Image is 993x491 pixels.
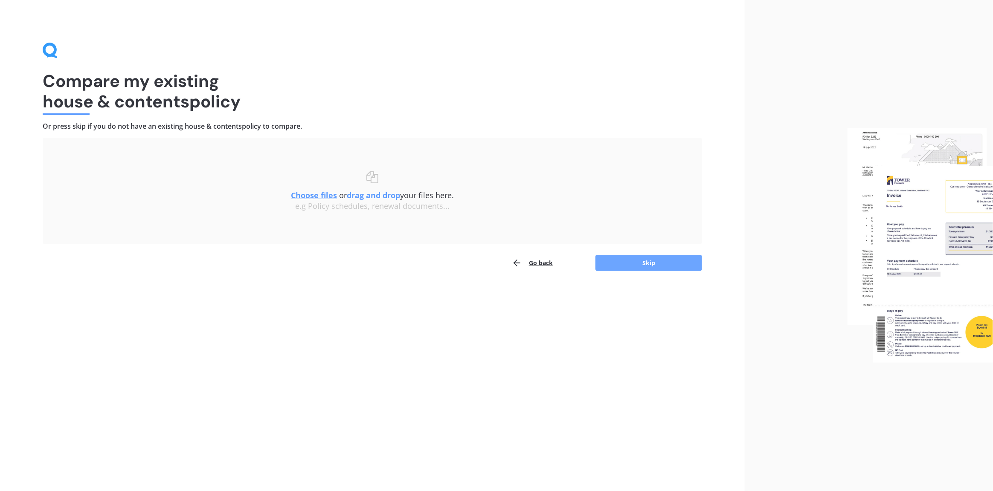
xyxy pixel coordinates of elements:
div: e.g Policy schedules, renewal documents... [60,202,685,211]
u: Choose files [291,190,337,200]
span: or your files here. [291,190,454,200]
h4: Or press skip if you do not have an existing house & contents policy to compare. [43,122,702,131]
button: Go back [512,254,553,271]
img: files.webp [848,128,993,363]
b: drag and drop [347,190,400,200]
button: Skip [595,255,702,271]
h1: Compare my existing house & contents policy [43,71,702,112]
